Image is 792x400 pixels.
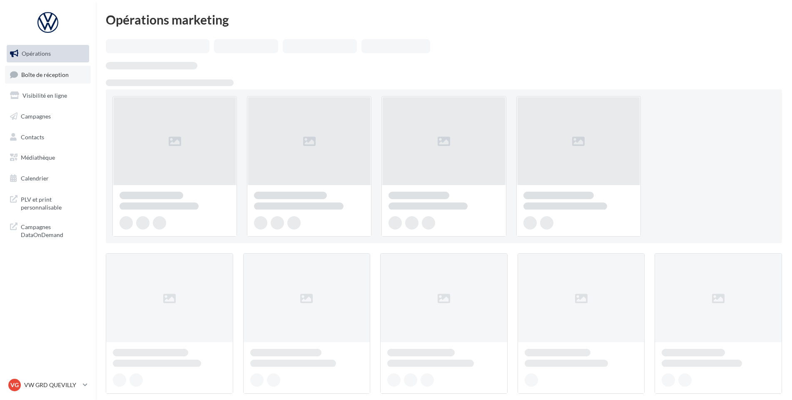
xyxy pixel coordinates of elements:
a: Calendrier [5,170,91,187]
span: Médiathèque [21,154,55,161]
span: Campagnes DataOnDemand [21,221,86,239]
a: Contacts [5,128,91,146]
a: Boîte de réception [5,66,91,84]
span: Campagnes [21,113,51,120]
a: Opérations [5,45,91,62]
span: VG [10,381,19,389]
span: Contacts [21,133,44,140]
a: VG VW GRD QUEVILLY [7,377,89,393]
a: Visibilité en ligne [5,87,91,104]
span: Boîte de réception [21,71,69,78]
span: PLV et print personnalisable [21,194,86,212]
div: Opérations marketing [106,13,782,26]
a: Campagnes DataOnDemand [5,218,91,242]
span: Calendrier [21,175,49,182]
a: Campagnes [5,108,91,125]
a: PLV et print personnalisable [5,190,91,215]
a: Médiathèque [5,149,91,166]
p: VW GRD QUEVILLY [24,381,80,389]
span: Visibilité en ligne [22,92,67,99]
span: Opérations [22,50,51,57]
